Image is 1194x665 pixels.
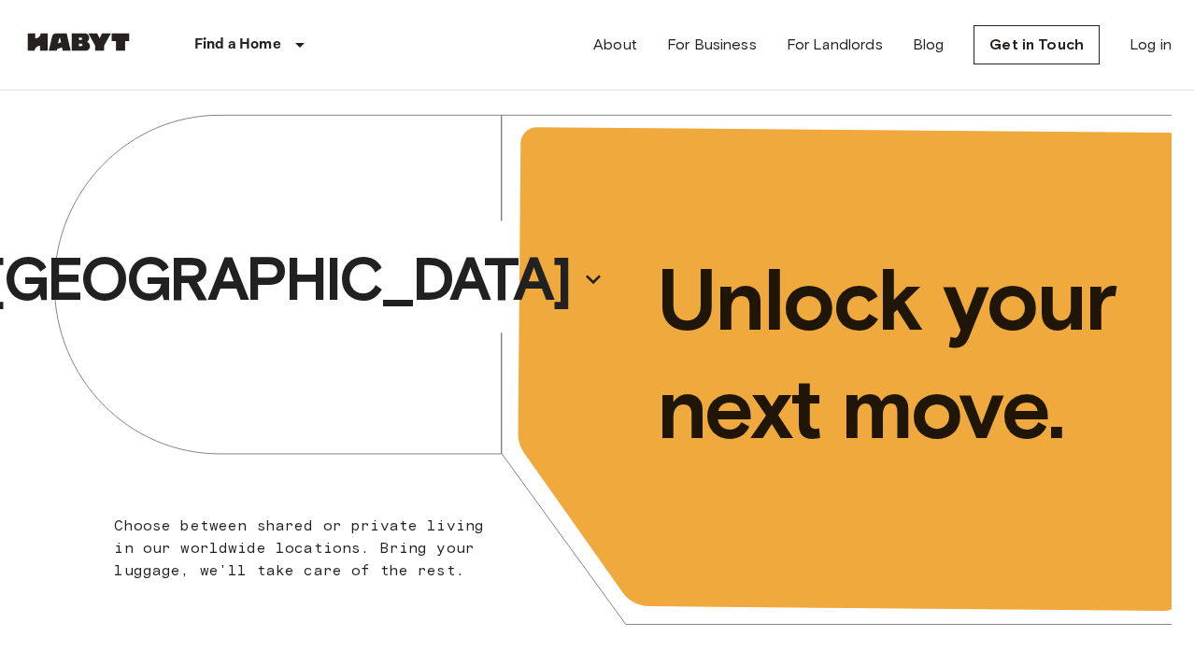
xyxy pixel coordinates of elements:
img: Habyt [22,33,135,51]
p: Unlock your next move. [657,246,1142,462]
a: Log in [1130,34,1172,56]
p: Choose between shared or private living in our worldwide locations. Bring your luggage, we'll tak... [114,515,493,582]
p: Find a Home [194,34,281,56]
a: About [593,34,637,56]
a: Get in Touch [974,25,1100,64]
a: Blog [913,34,945,56]
a: For Business [667,34,757,56]
a: For Landlords [787,34,883,56]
